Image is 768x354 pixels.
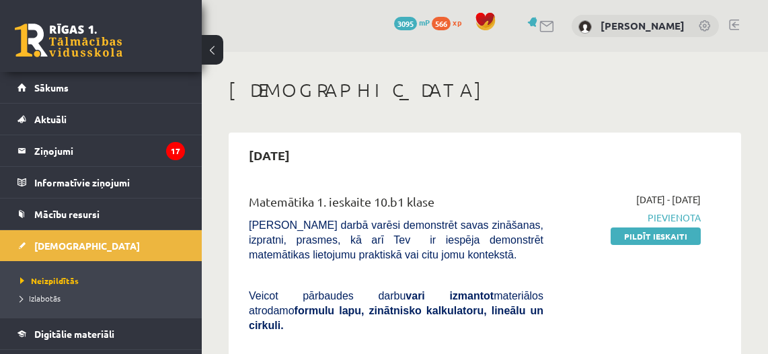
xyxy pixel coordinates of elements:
b: vari izmantot [406,290,494,302]
a: 566 xp [432,17,468,28]
span: Aktuāli [34,113,67,125]
i: 17 [166,142,185,160]
span: 566 [432,17,451,30]
a: [PERSON_NAME] [601,19,685,32]
span: Neizpildītās [20,275,79,286]
b: formulu lapu, zinātnisko kalkulatoru, lineālu un cirkuli. [249,305,543,331]
a: 3095 mP [394,17,430,28]
span: Pievienota [564,211,701,225]
a: Sākums [17,72,185,103]
a: [DEMOGRAPHIC_DATA] [17,230,185,261]
span: xp [453,17,461,28]
img: Agnese Krūmiņa [578,20,592,34]
a: Neizpildītās [20,275,188,287]
span: Sākums [34,81,69,94]
a: Digitālie materiāli [17,318,185,349]
span: Digitālie materiāli [34,328,114,340]
legend: Informatīvie ziņojumi [34,167,185,198]
h2: [DATE] [235,139,303,171]
span: [DATE] - [DATE] [636,192,701,207]
a: Izlabotās [20,292,188,304]
span: Izlabotās [20,293,61,304]
a: Ziņojumi17 [17,135,185,166]
a: Informatīvie ziņojumi [17,167,185,198]
span: [PERSON_NAME] darbā varēsi demonstrēt savas zināšanas, izpratni, prasmes, kā arī Tev ir iespēja d... [249,219,543,260]
a: Rīgas 1. Tālmācības vidusskola [15,24,122,57]
div: Matemātika 1. ieskaite 10.b1 klase [249,192,543,217]
legend: Ziņojumi [34,135,185,166]
span: [DEMOGRAPHIC_DATA] [34,240,140,252]
span: Veicot pārbaudes darbu materiālos atrodamo [249,290,543,331]
span: mP [419,17,430,28]
h1: [DEMOGRAPHIC_DATA] [229,79,741,102]
a: Aktuāli [17,104,185,135]
span: Mācību resursi [34,208,100,220]
a: Mācību resursi [17,199,185,229]
span: 3095 [394,17,417,30]
a: Pildīt ieskaiti [611,227,701,245]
